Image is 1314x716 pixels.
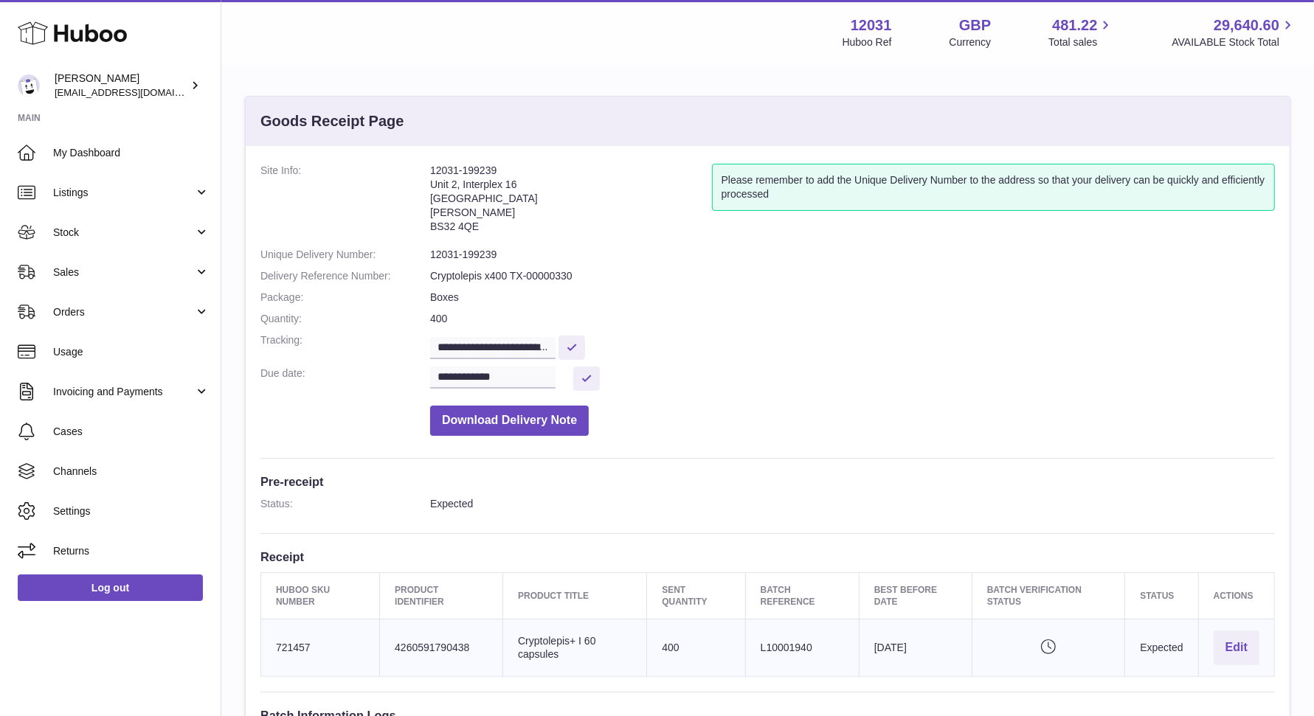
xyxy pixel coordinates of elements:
div: Currency [950,35,992,49]
strong: 12031 [851,15,892,35]
th: Best Before Date [859,572,972,619]
dd: Cryptolepis x400 TX-00000330 [430,269,1275,283]
dt: Unique Delivery Number: [260,248,430,262]
span: Stock [53,226,194,240]
dt: Due date: [260,366,430,391]
span: Cases [53,425,210,439]
span: Invoicing and Payments [53,385,194,399]
dt: Delivery Reference Number: [260,269,430,283]
td: 400 [647,619,745,677]
a: 481.22 Total sales [1048,15,1114,49]
h3: Receipt [260,549,1275,565]
span: Channels [53,465,210,479]
div: Huboo Ref [843,35,892,49]
span: My Dashboard [53,146,210,160]
dd: Boxes [430,291,1275,305]
span: Sales [53,265,194,279]
span: 29,640.60 [1214,15,1279,35]
a: 29,640.60 AVAILABLE Stock Total [1172,15,1296,49]
span: 481.22 [1052,15,1097,35]
strong: GBP [959,15,991,35]
th: Huboo SKU Number [261,572,380,619]
dt: Site Info: [260,164,430,240]
th: Product title [503,572,647,619]
td: L10001940 [745,619,859,677]
dd: 12031-199239 [430,248,1275,262]
span: Returns [53,544,210,558]
dd: 400 [430,312,1275,326]
dt: Quantity: [260,312,430,326]
dt: Tracking: [260,333,430,359]
th: Status [1125,572,1198,619]
span: [EMAIL_ADDRESS][DOMAIN_NAME] [55,86,217,98]
td: Cryptolepis+ I 60 capsules [503,619,647,677]
h3: Pre-receipt [260,473,1275,490]
span: AVAILABLE Stock Total [1172,35,1296,49]
dt: Package: [260,291,430,305]
h3: Goods Receipt Page [260,111,404,131]
button: Download Delivery Note [430,406,589,436]
div: Please remember to add the Unique Delivery Number to the address so that your delivery can be qui... [712,164,1275,211]
dd: Expected [430,497,1275,511]
button: Edit [1214,630,1259,665]
th: Batch Verification Status [972,572,1125,619]
dt: Status: [260,497,430,511]
td: [DATE] [859,619,972,677]
th: Product Identifier [380,572,503,619]
td: 4260591790438 [380,619,503,677]
span: Settings [53,504,210,518]
span: Listings [53,186,194,200]
th: Sent Quantity [647,572,745,619]
td: 721457 [261,619,380,677]
div: [PERSON_NAME] [55,72,187,100]
span: Orders [53,305,194,319]
th: Batch Reference [745,572,859,619]
img: admin@makewellforyou.com [18,74,40,97]
a: Log out [18,574,203,601]
address: 12031-199239 Unit 2, Interplex 16 [GEOGRAPHIC_DATA] [PERSON_NAME] BS32 4QE [430,164,712,240]
th: Actions [1198,572,1274,619]
td: Expected [1125,619,1198,677]
span: Total sales [1048,35,1114,49]
span: Usage [53,345,210,359]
